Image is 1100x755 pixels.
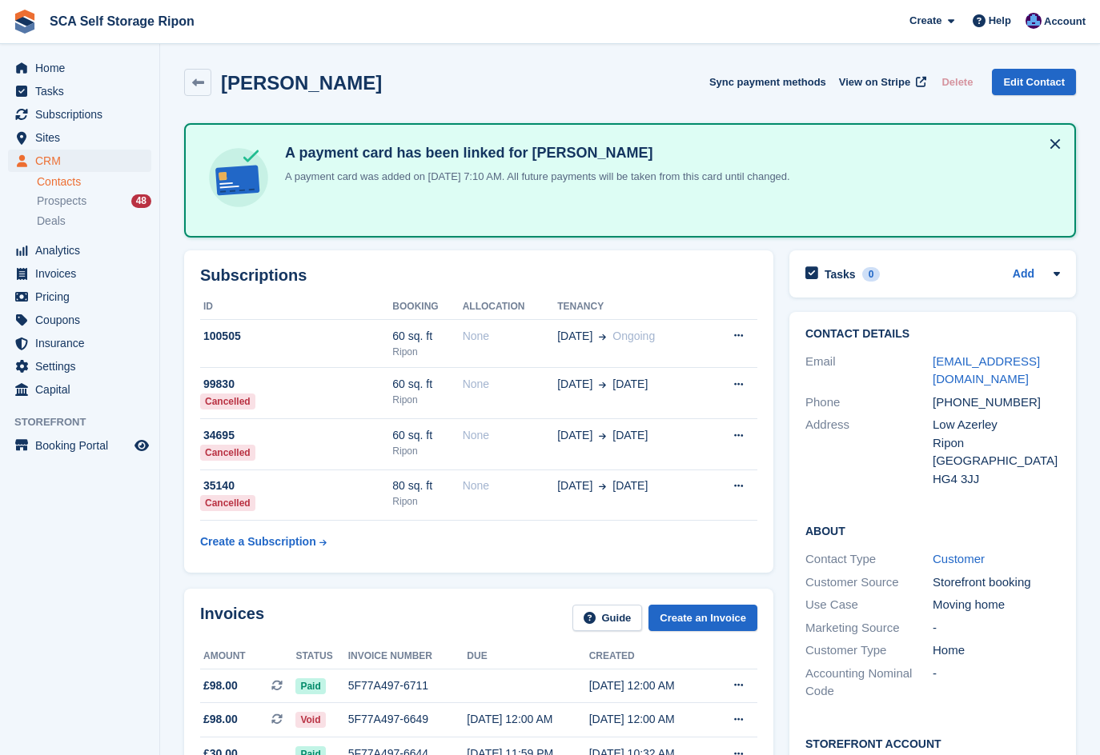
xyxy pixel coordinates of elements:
[933,641,1060,660] div: Home
[8,434,151,457] a: menu
[909,13,941,29] span: Create
[933,470,1060,489] div: HG4 3JJ
[935,69,979,95] button: Delete
[295,678,325,694] span: Paid
[200,393,255,409] div: Cancelled
[805,735,1060,751] h2: Storefront Account
[35,286,131,308] span: Pricing
[612,376,648,393] span: [DATE]
[37,194,86,209] span: Prospects
[200,427,392,444] div: 34695
[557,328,592,345] span: [DATE]
[35,150,131,172] span: CRM
[392,345,462,359] div: Ripon
[612,427,648,444] span: [DATE]
[805,393,933,412] div: Phone
[392,477,462,494] div: 80 sq. ft
[348,711,468,728] div: 5F77A497-6649
[833,69,929,95] a: View on Stripe
[933,393,1060,412] div: [PHONE_NUMBER]
[35,355,131,377] span: Settings
[933,596,1060,614] div: Moving home
[8,150,151,172] a: menu
[14,414,159,430] span: Storefront
[612,477,648,494] span: [DATE]
[295,644,347,669] th: Status
[825,267,856,282] h2: Tasks
[348,677,468,694] div: 5F77A497-6711
[467,644,588,669] th: Due
[805,619,933,637] div: Marketing Source
[35,103,131,126] span: Subscriptions
[8,378,151,401] a: menu
[805,596,933,614] div: Use Case
[589,677,710,694] div: [DATE] 12:00 AM
[35,332,131,354] span: Insurance
[805,328,1060,341] h2: Contact Details
[8,332,151,354] a: menu
[989,13,1011,29] span: Help
[221,72,382,94] h2: [PERSON_NAME]
[8,309,151,331] a: menu
[37,213,151,230] a: Deals
[463,427,558,444] div: None
[200,605,264,631] h2: Invoices
[1026,13,1042,29] img: Sarah Race
[37,214,66,229] span: Deals
[8,57,151,79] a: menu
[933,619,1060,637] div: -
[557,294,706,320] th: Tenancy
[35,262,131,285] span: Invoices
[805,550,933,569] div: Contact Type
[467,711,588,728] div: [DATE] 12:00 AM
[8,355,151,377] a: menu
[933,573,1060,592] div: Storefront booking
[839,74,910,90] span: View on Stripe
[933,665,1060,701] div: -
[648,605,757,631] a: Create an Invoice
[35,239,131,262] span: Analytics
[279,144,790,162] h4: A payment card has been linked for [PERSON_NAME]
[35,434,131,457] span: Booking Portal
[805,573,933,592] div: Customer Source
[709,69,826,95] button: Sync payment methods
[933,552,985,565] a: Customer
[205,144,272,211] img: card-linked-ebf98d0992dc2aeb22e95c0e3c79077019eb2392cfd83c6a337811c24bc77127.svg
[35,309,131,331] span: Coupons
[463,328,558,345] div: None
[557,477,592,494] span: [DATE]
[862,267,881,282] div: 0
[572,605,643,631] a: Guide
[203,711,238,728] span: £98.00
[933,416,1060,434] div: Low Azerley
[348,644,468,669] th: Invoice number
[805,353,933,389] div: Email
[8,286,151,308] a: menu
[35,126,131,149] span: Sites
[131,194,151,208] div: 48
[8,80,151,102] a: menu
[8,126,151,149] a: menu
[8,262,151,285] a: menu
[805,416,933,488] div: Address
[392,427,462,444] div: 60 sq. ft
[805,522,1060,538] h2: About
[200,644,295,669] th: Amount
[13,10,37,34] img: stora-icon-8386f47178a22dfd0bd8f6a31ec36ba5ce8667c1dd55bd0f319d3a0aa187defe.svg
[392,444,462,458] div: Ripon
[1044,14,1086,30] span: Account
[200,294,392,320] th: ID
[279,169,790,185] p: A payment card was added on [DATE] 7:10 AM. All future payments will be taken from this card unti...
[392,376,462,393] div: 60 sq. ft
[35,80,131,102] span: Tasks
[933,452,1060,470] div: [GEOGRAPHIC_DATA]
[589,711,710,728] div: [DATE] 12:00 AM
[589,644,710,669] th: Created
[463,294,558,320] th: Allocation
[43,8,201,34] a: SCA Self Storage Ripon
[203,677,238,694] span: £98.00
[992,69,1076,95] a: Edit Contact
[463,376,558,393] div: None
[392,393,462,407] div: Ripon
[8,103,151,126] a: menu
